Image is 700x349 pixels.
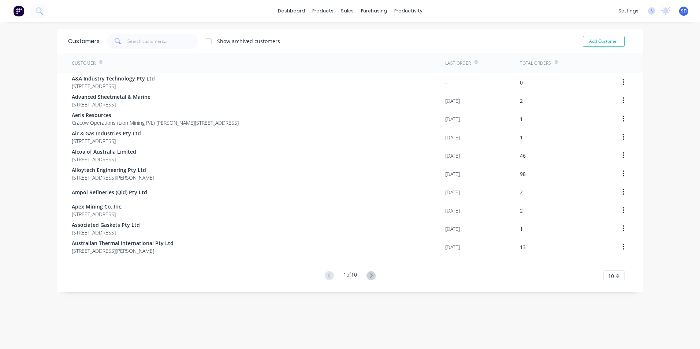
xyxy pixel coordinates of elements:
div: 0 [520,79,523,86]
div: [DATE] [445,188,460,196]
div: Show archived customers [217,37,280,45]
div: [DATE] [445,134,460,141]
div: [DATE] [445,97,460,105]
span: [STREET_ADDRESS][PERSON_NAME] [72,174,154,181]
span: Advanced Sheetmetal & Marine [72,93,150,101]
span: [STREET_ADDRESS] [72,101,150,108]
span: Cracow Operations (Lion Mining P/L) [PERSON_NAME][STREET_ADDRESS] [72,119,239,127]
div: purchasing [357,5,391,16]
span: [STREET_ADDRESS] [72,229,140,236]
div: Customer [72,60,96,67]
span: [STREET_ADDRESS] [72,155,136,163]
div: [DATE] [445,152,460,160]
span: SD [681,8,687,14]
span: Aeris Resources [72,111,239,119]
span: Air & Gas Industries Pty Ltd [72,130,141,137]
span: Ampol Refineries (Qld) Pty Ltd [72,188,147,196]
div: Customers [68,37,100,46]
div: Total Orders [520,60,551,67]
div: 46 [520,152,526,160]
span: Apex Mining Co. Inc. [72,203,123,210]
div: 98 [520,170,526,178]
div: [DATE] [445,170,460,178]
div: 2 [520,207,523,214]
div: 1 [520,115,523,123]
div: Last Order [445,60,471,67]
span: A&A Industry Technology Pty Ltd [72,75,155,82]
div: - [445,79,447,86]
div: 1 [520,225,523,233]
input: Search customers... [127,34,199,49]
div: products [309,5,337,16]
a: dashboard [274,5,309,16]
div: [DATE] [445,207,460,214]
img: Factory [13,5,24,16]
span: [STREET_ADDRESS] [72,82,155,90]
div: 13 [520,243,526,251]
span: Alcoa of Australia Limited [72,148,136,155]
div: [DATE] [445,225,460,233]
div: 1 of 10 [343,271,357,281]
div: [DATE] [445,243,460,251]
button: Add Customer [583,36,625,47]
div: 2 [520,97,523,105]
div: 2 [520,188,523,196]
span: Australian Thermal International Pty Ltd [72,239,174,247]
div: settings [615,5,642,16]
span: Associated Gaskets Pty Ltd [72,221,140,229]
span: Alloytech Engineering Pty Ltd [72,166,154,174]
span: [STREET_ADDRESS] [72,210,123,218]
div: sales [337,5,357,16]
span: [STREET_ADDRESS] [72,137,141,145]
div: productivity [391,5,426,16]
span: 10 [608,272,614,280]
div: [DATE] [445,115,460,123]
div: 1 [520,134,523,141]
span: [STREET_ADDRESS][PERSON_NAME] [72,247,174,255]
